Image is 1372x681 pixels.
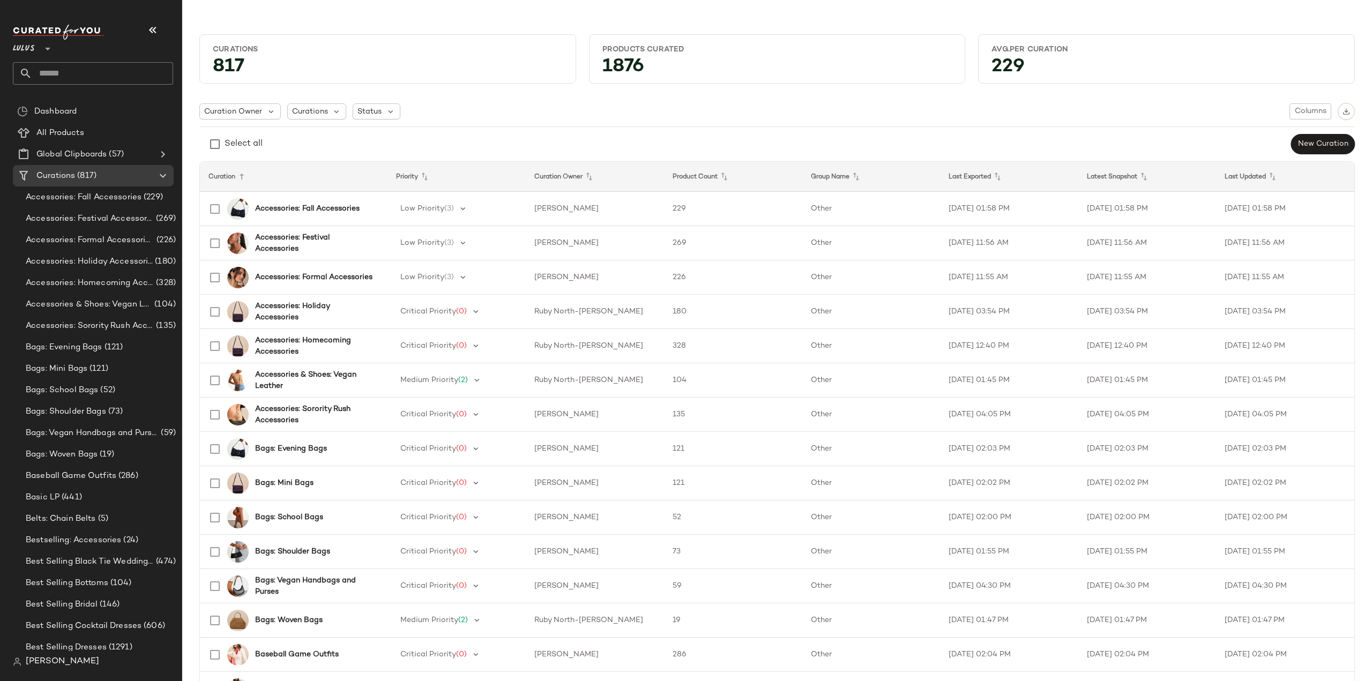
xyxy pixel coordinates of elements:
td: [DATE] 03:54 PM [1216,295,1354,329]
td: [DATE] 04:30 PM [1216,569,1354,603]
td: [DATE] 12:40 PM [1078,329,1217,363]
td: 73 [664,535,802,569]
span: New Curation [1298,140,1348,148]
span: Critical Priority [400,513,456,521]
td: [PERSON_NAME] [526,260,664,295]
span: (817) [75,170,96,182]
b: Accessories & Shoes: Vegan Leather [255,369,375,392]
td: [DATE] 02:03 PM [1216,432,1354,466]
td: [DATE] 02:02 PM [1216,466,1354,500]
span: Accessories: Festival Accessories [26,213,154,225]
td: [DATE] 01:55 PM [940,535,1078,569]
div: Products Curated [602,44,952,55]
span: (19) [98,448,114,461]
span: (104) [152,298,176,311]
span: Bags: School Bags [26,384,98,396]
td: [DATE] 01:58 PM [940,192,1078,226]
span: (606) [141,620,165,632]
td: [DATE] 11:56 AM [1078,226,1217,260]
span: (24) [121,534,138,547]
span: Curations [36,170,75,182]
b: Baseball Game Outfits [255,649,339,660]
span: (57) [107,148,124,161]
td: 135 [664,398,802,432]
span: (135) [154,320,176,332]
span: (0) [456,308,467,316]
td: Other [802,226,941,260]
td: Ruby North-[PERSON_NAME] [526,295,664,329]
span: (0) [456,582,467,590]
th: Last Exported [940,162,1078,192]
td: 121 [664,432,802,466]
span: Medium Priority [400,376,458,384]
th: Last Updated [1216,162,1354,192]
td: 52 [664,500,802,535]
span: (269) [154,213,176,225]
td: [PERSON_NAME] [526,192,664,226]
td: 269 [664,226,802,260]
td: [PERSON_NAME] [526,535,664,569]
span: Critical Priority [400,650,456,658]
td: [PERSON_NAME] [526,432,664,466]
span: (59) [159,427,176,439]
span: (0) [456,479,467,487]
div: 229 [983,59,1350,79]
b: Accessories: Sorority Rush Accessories [255,403,375,426]
td: [DATE] 02:04 PM [1216,638,1354,672]
td: Other [802,363,941,398]
th: Group Name [802,162,941,192]
td: [DATE] 01:45 PM [940,363,1078,398]
img: 2722651_02_front_2025-09-24.jpg [227,301,249,323]
td: Ruby North-[PERSON_NAME] [526,329,664,363]
td: [PERSON_NAME] [526,500,664,535]
img: svg%3e [13,657,21,666]
span: (5) [96,513,108,525]
td: [PERSON_NAME] [526,466,664,500]
img: 2753971_01_OM_2025-10-06.jpg [227,404,249,425]
span: Critical Priority [400,342,456,350]
span: Accessories & Shoes: Vegan Leather [26,298,152,311]
b: Accessories: Holiday Accessories [255,301,375,323]
span: Best Selling Bottoms [26,577,108,589]
td: 59 [664,569,802,603]
td: [DATE] 12:40 PM [1216,329,1354,363]
b: Accessories: Homecoming Accessories [255,335,375,357]
img: 2753091_01_OM_2025-09-08.jpg [227,541,249,563]
th: Curation Owner [526,162,664,192]
img: 2724691_01_OM_2025-09-24.jpg [227,438,249,460]
img: svg%3e [17,106,28,117]
img: 2720031_01_OM_2025-08-05.jpg [227,233,249,254]
td: [DATE] 02:03 PM [1078,432,1217,466]
td: [DATE] 04:05 PM [1078,398,1217,432]
td: Other [802,260,941,295]
td: [DATE] 03:54 PM [940,295,1078,329]
span: (286) [116,470,138,482]
span: (180) [153,256,176,268]
span: Bestselling: Accessories [26,534,121,547]
span: Basic LP [26,491,59,504]
th: Curation [200,162,387,192]
td: [DATE] 04:30 PM [1078,569,1217,603]
td: 19 [664,603,802,638]
td: [PERSON_NAME] [526,638,664,672]
td: [PERSON_NAME] [526,226,664,260]
span: Lulus [13,36,35,56]
b: Bags: Vegan Handbags and Purses [255,575,375,597]
img: 2735831_03_OM_2025-07-21.jpg [227,267,249,288]
span: (52) [98,384,115,396]
span: Low Priority [400,205,444,213]
td: [DATE] 01:45 PM [1078,363,1217,398]
span: Accessories: Sorority Rush Accessories [26,320,154,332]
td: 104 [664,363,802,398]
span: Curation Owner [204,106,262,117]
span: Bags: Evening Bags [26,341,102,354]
span: Bags: Woven Bags [26,448,98,461]
td: [DATE] 04:05 PM [940,398,1078,432]
td: Other [802,295,941,329]
td: Other [802,432,941,466]
span: (0) [456,548,467,556]
img: svg%3e [1343,108,1350,115]
td: Ruby North-[PERSON_NAME] [526,363,664,398]
b: Bags: Evening Bags [255,443,327,454]
td: [DATE] 01:47 PM [1216,603,1354,638]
